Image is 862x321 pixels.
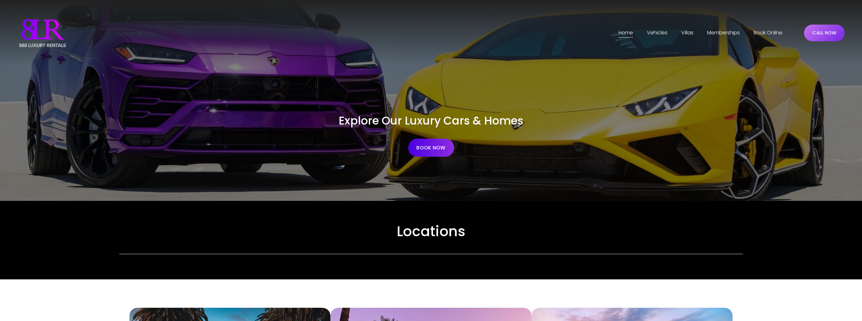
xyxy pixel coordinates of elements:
h2: Locations [119,222,743,241]
a: BOOK NOW [408,139,454,157]
a: Home [619,28,633,38]
span: Villas [681,28,694,38]
a: folder dropdown [647,28,667,38]
img: Luxury Car &amp; Home Rentals For Every Occasion [17,17,68,49]
a: Memberships [707,28,740,38]
a: Book Online [754,28,782,38]
span: Vehicles [647,28,667,38]
a: CALL NOW [804,25,845,41]
span: Explore Our Luxury Cars & Homes [339,113,523,128]
a: folder dropdown [681,28,694,38]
